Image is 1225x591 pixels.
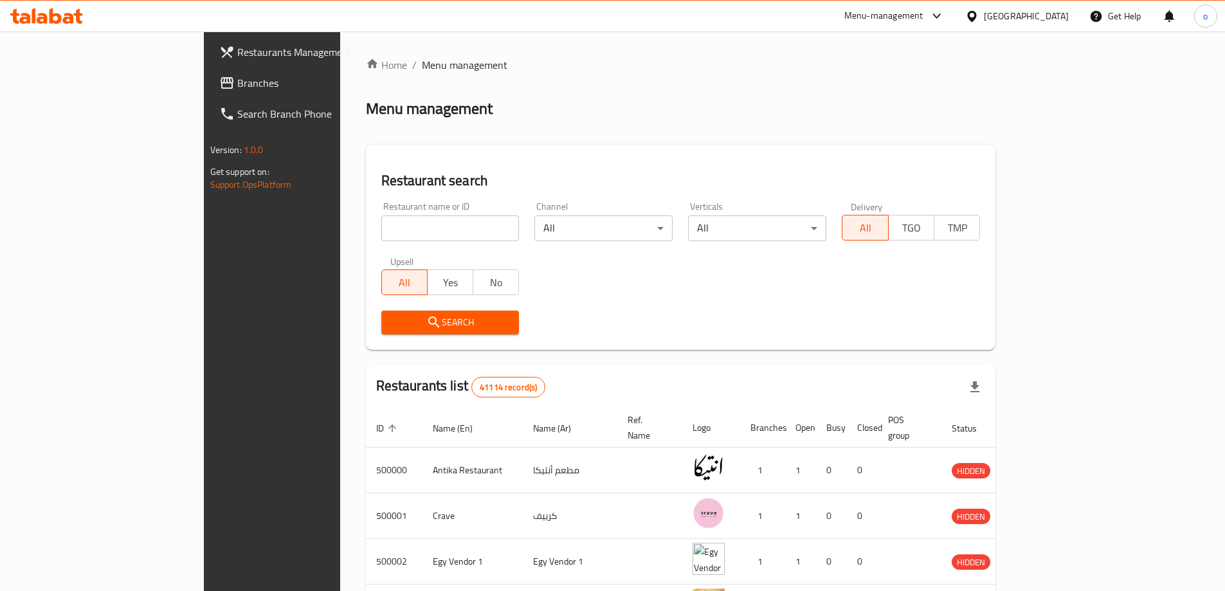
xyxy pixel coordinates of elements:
span: HIDDEN [952,464,990,478]
a: Search Branch Phone [209,98,408,129]
button: Search [381,311,520,334]
img: Crave [693,497,725,529]
span: Name (Ar) [533,421,588,436]
span: Get support on: [210,163,269,180]
th: Open [785,408,816,448]
a: Restaurants Management [209,37,408,68]
span: Search Branch Phone [237,106,398,122]
label: Upsell [390,257,414,266]
td: كرييف [523,493,617,539]
td: 1 [785,493,816,539]
span: Yes [433,273,468,292]
span: TMP [939,219,975,237]
span: o [1203,9,1208,23]
span: No [478,273,514,292]
img: Egy Vendor 1 [693,543,725,575]
label: Delivery [851,202,883,211]
span: Version: [210,141,242,158]
div: Export file [959,372,990,403]
span: All [848,219,883,237]
div: Total records count [471,377,545,397]
span: All [387,273,422,292]
td: 1 [740,539,785,585]
td: 1 [785,539,816,585]
span: Ref. Name [628,412,667,443]
div: HIDDEN [952,554,990,570]
input: Search for restaurant name or ID.. [381,215,520,241]
td: Egy Vendor 1 [422,539,523,585]
span: TGO [894,219,929,237]
span: Search [392,314,509,331]
nav: breadcrumb [366,57,996,73]
td: 1 [740,493,785,539]
td: 1 [740,448,785,493]
span: POS group [888,412,926,443]
a: Support.OpsPlatform [210,176,292,193]
td: Crave [422,493,523,539]
div: All [534,215,673,241]
td: 0 [847,448,878,493]
button: TMP [934,215,980,241]
a: Branches [209,68,408,98]
th: Logo [682,408,740,448]
td: 0 [847,539,878,585]
th: Busy [816,408,847,448]
td: Egy Vendor 1 [523,539,617,585]
td: 0 [816,448,847,493]
td: 0 [847,493,878,539]
span: 1.0.0 [244,141,264,158]
td: مطعم أنتيكا [523,448,617,493]
span: ID [376,421,401,436]
th: Branches [740,408,785,448]
button: All [381,269,428,295]
span: Branches [237,75,398,91]
img: Antika Restaurant [693,451,725,484]
td: 1 [785,448,816,493]
h2: Restaurants list [376,376,546,397]
h2: Restaurant search [381,171,981,190]
button: All [842,215,888,241]
td: 0 [816,539,847,585]
span: Name (En) [433,421,489,436]
div: HIDDEN [952,463,990,478]
span: Restaurants Management [237,44,398,60]
button: Yes [427,269,473,295]
button: TGO [888,215,934,241]
div: Menu-management [844,8,923,24]
th: Closed [847,408,878,448]
li: / [412,57,417,73]
div: [GEOGRAPHIC_DATA] [984,9,1069,23]
div: All [688,215,826,241]
span: Status [952,421,994,436]
td: 0 [816,493,847,539]
h2: Menu management [366,98,493,119]
button: No [473,269,519,295]
span: HIDDEN [952,509,990,524]
td: Antika Restaurant [422,448,523,493]
span: HIDDEN [952,555,990,570]
span: 41114 record(s) [472,381,545,394]
span: Menu management [422,57,507,73]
